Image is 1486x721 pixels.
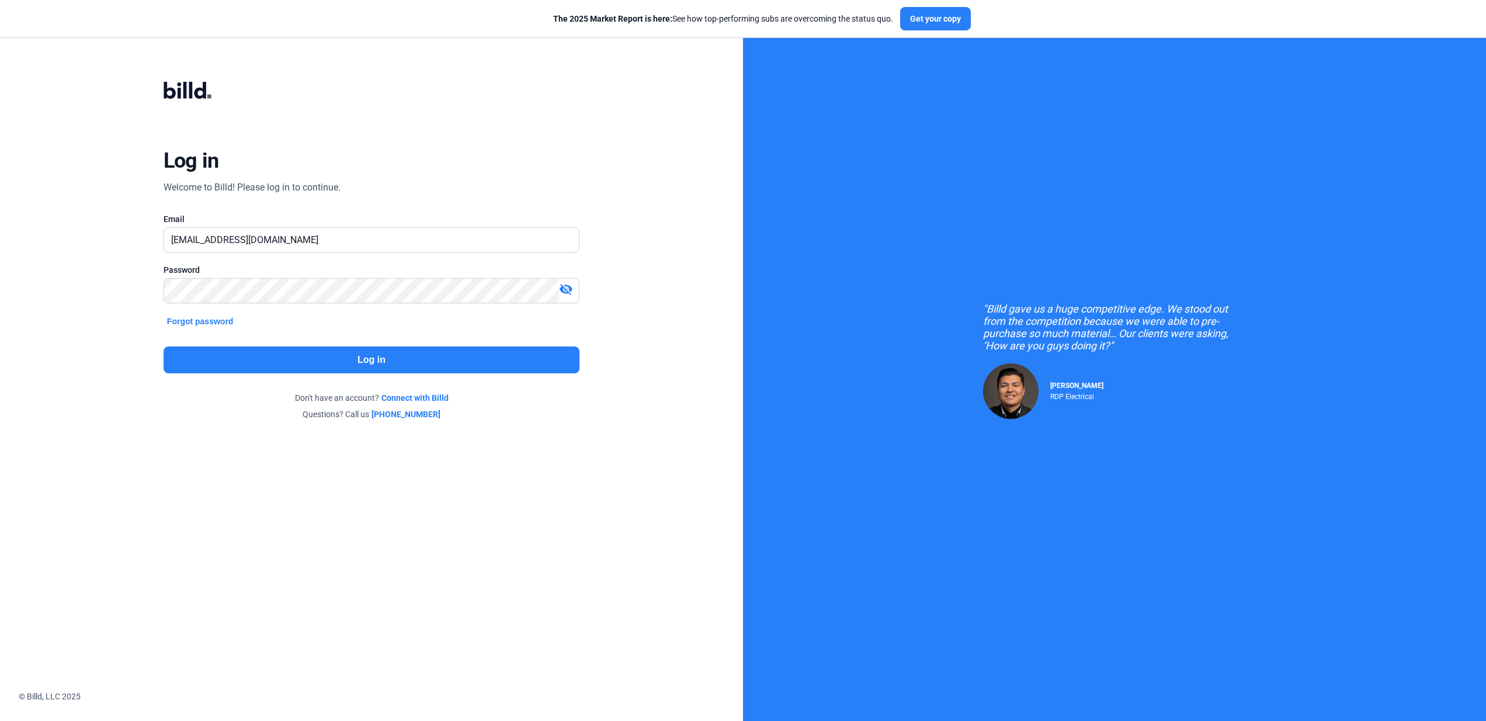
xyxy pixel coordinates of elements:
div: Don't have an account? [164,392,579,404]
div: Password [164,264,579,276]
div: Questions? Call us [164,408,579,420]
img: Raul Pacheco [983,363,1039,419]
button: Log in [164,346,579,373]
div: Log in [164,148,219,174]
mat-icon: visibility_off [559,282,573,296]
a: [PHONE_NUMBER] [371,408,440,420]
div: Welcome to Billd! Please log in to continue. [164,181,341,195]
span: [PERSON_NAME] [1050,382,1103,390]
div: "Billd gave us a huge competitive edge. We stood out from the competition because we were able to... [983,303,1246,352]
span: The 2025 Market Report is here: [553,14,672,23]
div: RDP Electrical [1050,390,1103,401]
button: Forgot password [164,315,237,328]
button: Get your copy [900,7,971,30]
div: See how top-performing subs are overcoming the status quo. [553,13,893,25]
a: Connect with Billd [381,392,449,404]
div: Email [164,213,579,225]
